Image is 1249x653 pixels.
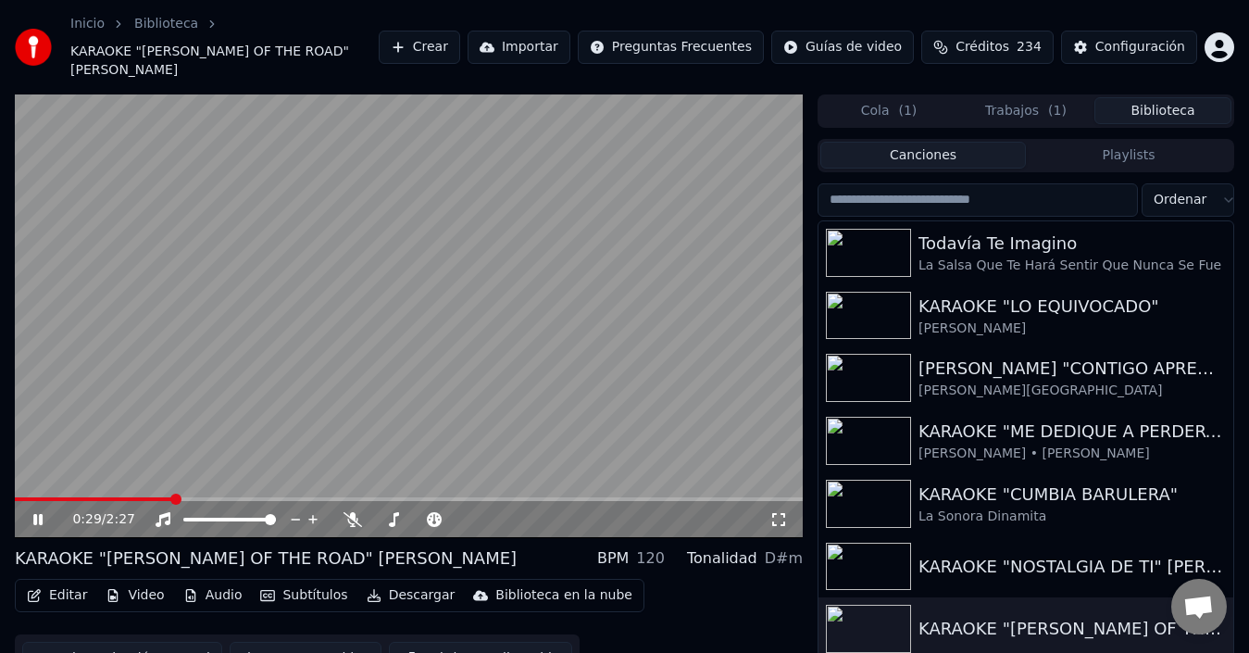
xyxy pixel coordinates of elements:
[106,510,135,529] span: 2:27
[687,547,757,570] div: Tonalidad
[918,482,1226,508] div: KARAOKE "CUMBIA BARULERA"
[918,616,1226,642] div: KARAOKE "[PERSON_NAME] OF THE ROAD" [PERSON_NAME]
[820,97,957,124] button: Cola
[921,31,1054,64] button: Créditos234
[15,546,517,571] div: KARAOKE "[PERSON_NAME] OF THE ROAD" [PERSON_NAME]
[820,142,1026,169] button: Canciones
[1171,579,1227,634] div: Chat abierto
[918,257,1226,275] div: La Salsa Que Te Hará Sentir Que Nunca Se Fue
[72,510,101,529] span: 0:29
[918,294,1226,320] div: KARAOKE "LO EQUIVOCADO"
[955,38,1009,57] span: Créditos
[70,15,105,33] a: Inicio
[765,547,803,570] div: D#m
[70,15,379,80] nav: breadcrumb
[1048,102,1067,120] span: ( 1 )
[379,31,460,64] button: Crear
[98,583,171,609] button: Video
[15,29,52,66] img: youka
[918,382,1226,400] div: [PERSON_NAME][GEOGRAPHIC_DATA]
[898,102,917,120] span: ( 1 )
[134,15,198,33] a: Biblioteca
[176,583,250,609] button: Audio
[1026,142,1231,169] button: Playlists
[1095,38,1185,57] div: Configuración
[771,31,914,64] button: Guías de video
[918,231,1226,257] div: Todavía Te Imagino
[495,586,632,605] div: Biblioteca en la nube
[597,547,629,570] div: BPM
[918,508,1226,526] div: La Sonora Dinamita
[1017,38,1042,57] span: 234
[918,320,1226,338] div: [PERSON_NAME]
[918,554,1226,580] div: KARAOKE "NOSTALGIA DE TI" [PERSON_NAME]
[918,419,1226,445] div: KARAOKE "ME DEDIQUE A PERDERTE"
[1154,191,1206,209] span: Ordenar
[918,445,1226,463] div: [PERSON_NAME] • [PERSON_NAME]
[636,547,665,570] div: 120
[1061,31,1197,64] button: Configuración
[918,356,1226,382] div: [PERSON_NAME] "CONTIGO APRENDI"
[468,31,570,64] button: Importar
[19,583,94,609] button: Editar
[578,31,764,64] button: Preguntas Frecuentes
[253,583,355,609] button: Subtítulos
[359,583,463,609] button: Descargar
[1094,97,1231,124] button: Biblioteca
[957,97,1094,124] button: Trabajos
[70,43,379,80] span: KARAOKE "[PERSON_NAME] OF THE ROAD" [PERSON_NAME]
[72,510,117,529] div: /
